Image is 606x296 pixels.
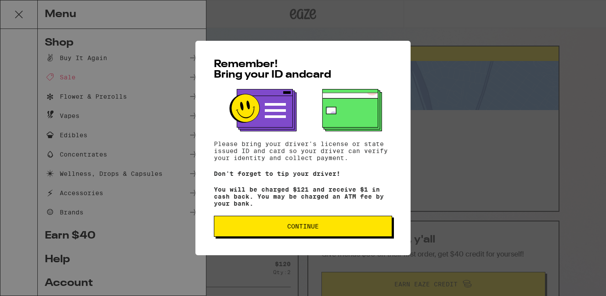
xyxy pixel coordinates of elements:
button: Continue [214,216,392,237]
span: Remember! Bring your ID and card [214,59,331,80]
span: Continue [287,223,319,229]
p: You will be charged $121 and receive $1 in cash back. You may be charged an ATM fee by your bank. [214,186,392,207]
p: Please bring your driver's license or state issued ID and card so your driver can verify your ide... [214,140,392,161]
p: Don't forget to tip your driver! [214,170,392,177]
iframe: Opens a widget where you can find more information [549,270,597,292]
